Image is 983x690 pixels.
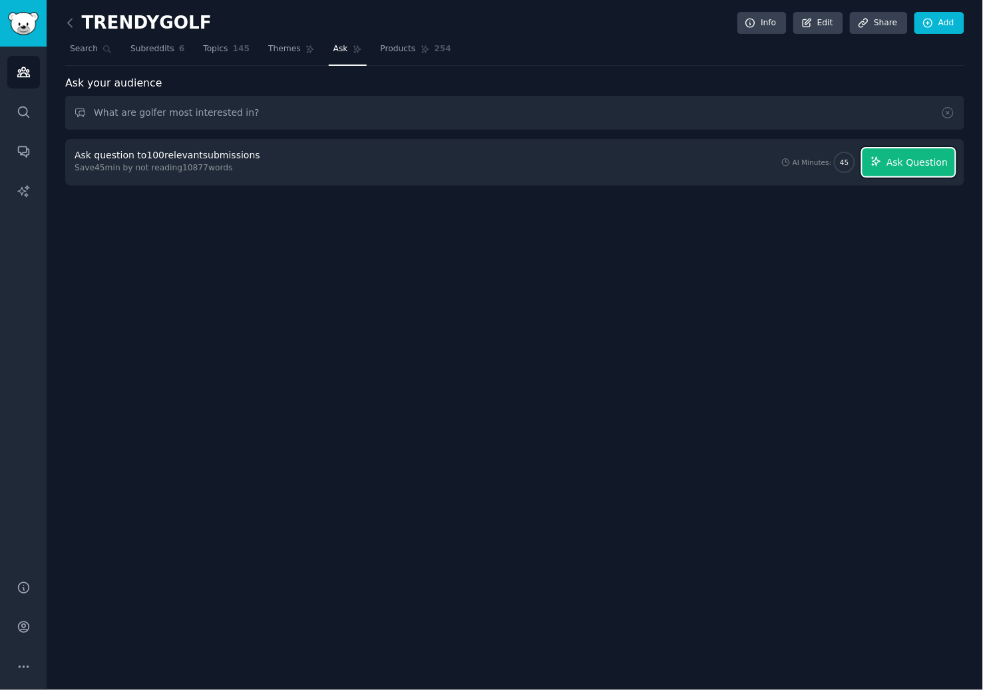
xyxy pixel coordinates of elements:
a: Search [65,39,116,66]
a: Themes [264,39,319,66]
span: Ask [333,43,348,55]
a: Share [850,12,907,35]
span: Ask Question [886,156,948,170]
a: Subreddits6 [126,39,189,66]
span: Themes [268,43,301,55]
a: Edit [793,12,843,35]
button: Ask Question [863,148,955,176]
a: Add [914,12,964,35]
a: Products254 [376,39,456,66]
div: Ask question to 100 relevant submissions [75,148,260,162]
span: Subreddits [130,43,174,55]
a: Topics145 [198,39,254,66]
input: Ask this audience a question... [65,96,964,130]
span: 254 [435,43,452,55]
div: AI Minutes: [793,158,832,167]
span: Search [70,43,98,55]
span: 145 [233,43,250,55]
div: Save 45 min by not reading 10877 words [75,162,265,174]
span: 6 [179,43,185,55]
h2: TRENDYGOLF [65,13,212,34]
a: Info [737,12,787,35]
span: Topics [203,43,228,55]
span: Ask your audience [65,75,162,92]
span: Products [381,43,416,55]
a: Ask [329,39,367,66]
span: 45 [841,158,849,167]
img: GummySearch logo [8,12,39,35]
